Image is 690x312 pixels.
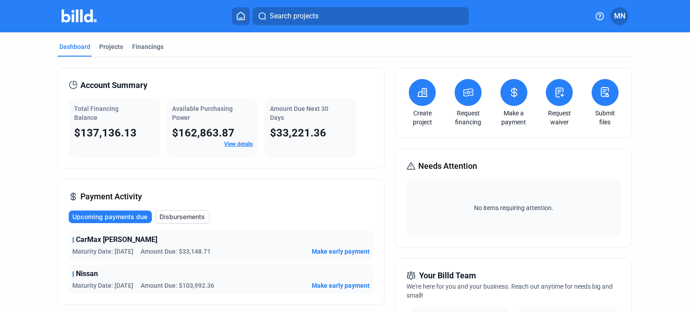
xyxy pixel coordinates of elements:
img: Billd Company Logo [62,9,97,22]
span: Needs Attention [418,160,477,172]
div: Dashboard [59,42,90,51]
button: Upcoming payments due [69,211,152,223]
span: We're here for you and your business. Reach out anytime for needs big and small! [407,283,613,299]
button: Search projects [252,7,469,25]
span: CarMax [PERSON_NAME] [76,234,157,245]
button: Make early payment [312,247,370,256]
div: Financings [132,42,164,51]
a: Submit files [589,109,621,127]
button: Disbursements [155,210,210,224]
span: $137,136.13 [74,127,137,139]
span: $33,221.36 [270,127,326,139]
div: Projects [99,42,123,51]
button: MN [610,7,628,25]
span: Upcoming payments due [72,212,147,221]
span: Amount Due: $33,148.71 [141,247,211,256]
a: Create project [407,109,438,127]
span: Amount Due Next 30 Days [270,105,328,121]
span: Search projects [270,11,318,22]
a: Request waiver [544,109,575,127]
button: Make early payment [312,281,370,290]
span: MN [614,11,625,22]
a: Request financing [452,109,484,127]
span: Total Financing Balance [74,105,119,121]
span: Amount Due: $103,992.36 [141,281,214,290]
span: Available Purchasing Power [172,105,233,121]
a: View details [224,141,253,147]
span: Nissan [76,268,98,279]
a: Make a payment [498,109,530,127]
span: Maturity Date: [DATE] [72,281,133,290]
span: Maturity Date: [DATE] [72,247,133,256]
span: Your Billd Team [419,269,476,282]
span: Disbursements [159,212,205,221]
span: Payment Activity [80,190,142,203]
span: No items requiring attention. [410,203,617,212]
span: Account Summary [80,79,147,92]
span: $162,863.87 [172,127,234,139]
